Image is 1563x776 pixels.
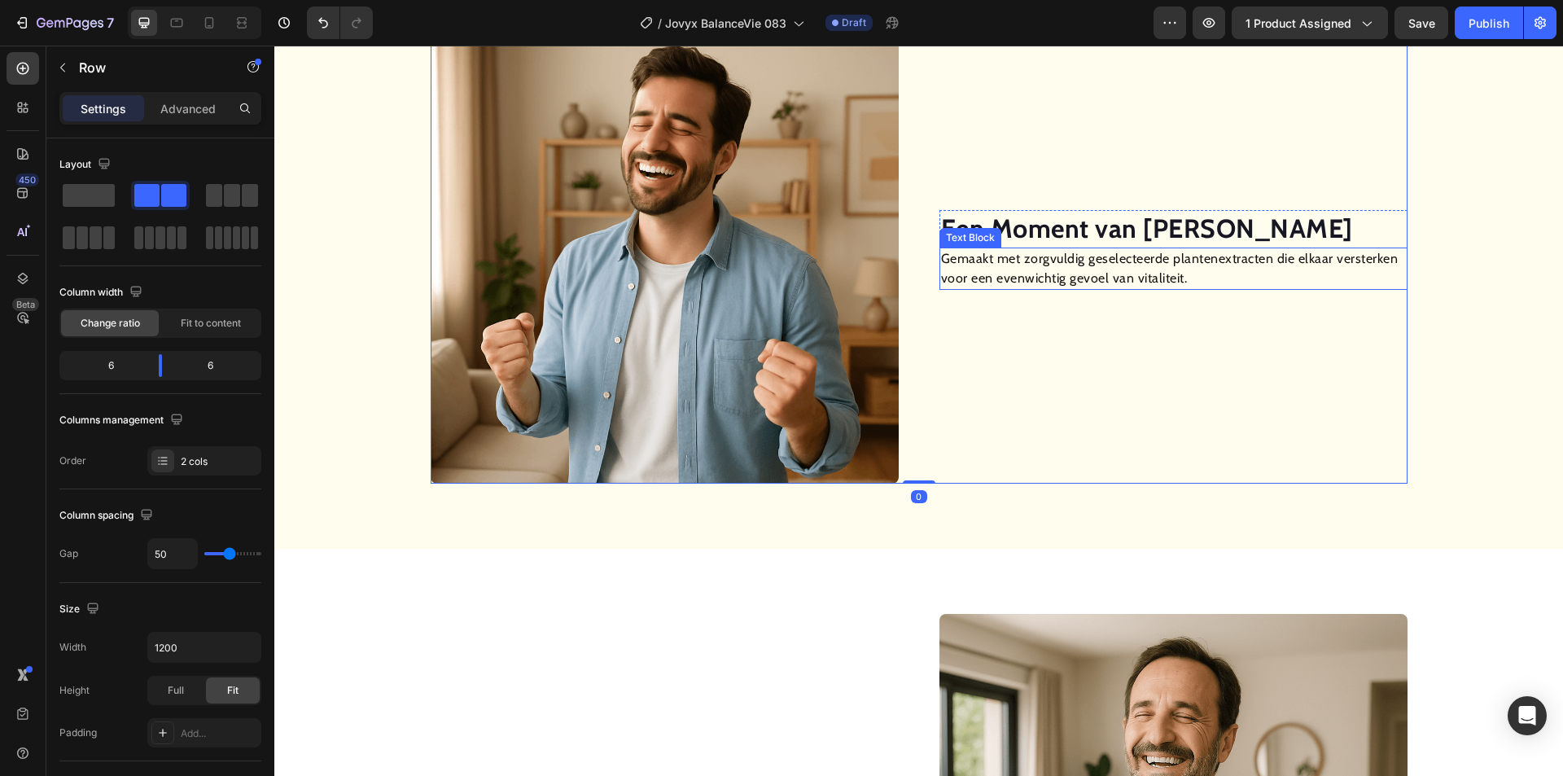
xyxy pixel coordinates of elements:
[842,15,866,30] span: Draft
[59,410,186,432] div: Columns management
[1469,15,1509,32] div: Publish
[59,282,146,304] div: Column width
[1455,7,1523,39] button: Publish
[1394,7,1448,39] button: Save
[168,683,184,698] span: Full
[59,683,90,698] div: Height
[227,683,239,698] span: Fit
[667,167,1079,199] strong: Een Moment van [PERSON_NAME]
[160,100,216,117] p: Advanced
[665,15,786,32] span: Jovyx BalanceVie 083
[668,185,724,199] div: Text Block
[667,166,1132,200] p: ⁠⁠⁠⁠⁠⁠⁠
[12,298,39,311] div: Beta
[59,726,97,740] div: Padding
[637,445,653,458] div: 0
[181,316,241,331] span: Fit to content
[63,354,146,377] div: 6
[658,15,662,32] span: /
[667,204,1132,243] p: Gemaakt met zorgvuldig geselecteerde plantenextracten die elkaar versterken voor een evenwichtig ...
[1232,7,1388,39] button: 1 product assigned
[15,173,39,186] div: 450
[1246,15,1351,32] span: 1 product assigned
[175,354,258,377] div: 6
[307,7,373,39] div: Undo/Redo
[181,726,257,741] div: Add...
[81,316,140,331] span: Change ratio
[59,640,86,655] div: Width
[665,164,1133,202] h2: Rich Text Editor. Editing area: main
[1408,16,1435,30] span: Save
[59,546,78,561] div: Gap
[59,154,114,176] div: Layout
[7,7,121,39] button: 7
[79,58,217,77] p: Row
[59,454,86,468] div: Order
[148,633,260,662] input: Auto
[181,454,257,469] div: 2 cols
[148,539,197,568] input: Auto
[59,598,103,620] div: Size
[274,46,1563,776] iframe: Design area
[107,13,114,33] p: 7
[81,100,126,117] p: Settings
[59,505,156,527] div: Column spacing
[1508,696,1547,735] div: Open Intercom Messenger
